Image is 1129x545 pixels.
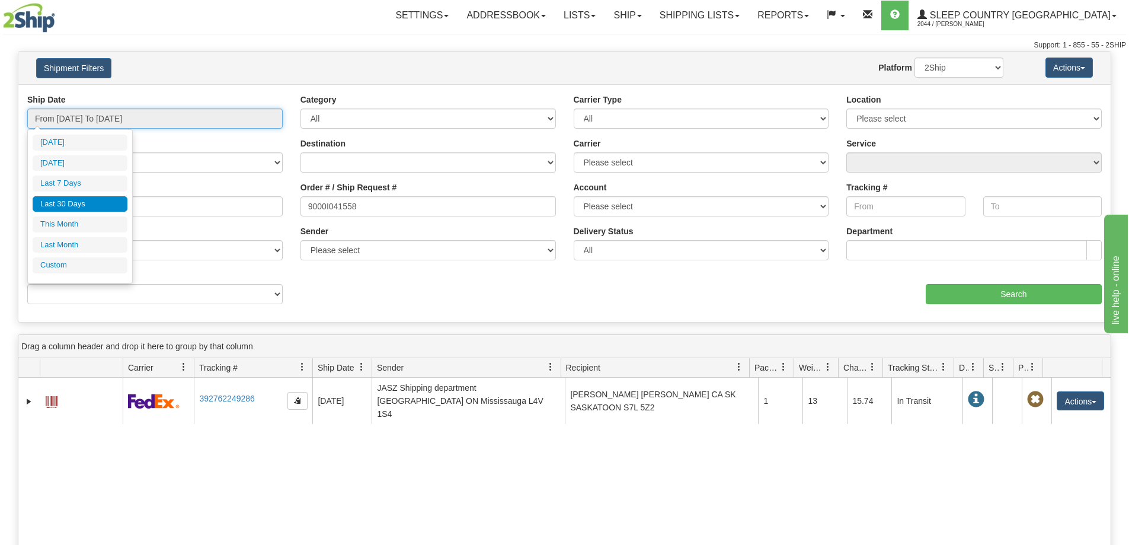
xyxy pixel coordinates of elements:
a: Addressbook [458,1,555,30]
td: 1 [758,378,802,424]
input: To [983,196,1102,216]
input: From [846,196,965,216]
a: Ship [605,1,650,30]
label: Tracking # [846,181,887,193]
li: This Month [33,216,127,232]
label: Service [846,138,876,149]
a: Shipping lists [651,1,749,30]
li: [DATE] [33,135,127,151]
button: Copy to clipboard [287,392,308,410]
span: Carrier [128,362,153,374]
a: Lists [555,1,605,30]
li: Custom [33,257,127,273]
a: Sender filter column settings [540,357,561,377]
a: Carrier filter column settings [174,357,194,377]
li: Last Month [33,237,127,253]
label: Ship Date [27,94,66,106]
label: Account [574,181,607,193]
a: Charge filter column settings [862,357,882,377]
span: Charge [843,362,868,374]
span: Shipment Issues [989,362,999,374]
label: Sender [300,225,328,237]
span: Pickup Not Assigned [1027,391,1044,408]
span: Packages [754,362,779,374]
span: Ship Date [318,362,354,374]
a: Reports [749,1,818,30]
span: Tracking # [199,362,238,374]
label: Order # / Ship Request # [300,181,397,193]
label: Delivery Status [574,225,634,237]
td: 15.74 [847,378,891,424]
label: Carrier [574,138,601,149]
a: Weight filter column settings [818,357,838,377]
a: Ship Date filter column settings [351,357,372,377]
td: 13 [802,378,847,424]
span: Weight [799,362,824,374]
td: JASZ Shipping department [GEOGRAPHIC_DATA] ON Mississauga L4V 1S4 [372,378,565,424]
label: Platform [878,62,912,74]
span: Tracking Status [888,362,939,374]
li: Last 30 Days [33,196,127,212]
span: Recipient [566,362,600,374]
label: Department [846,225,893,237]
span: Sleep Country [GEOGRAPHIC_DATA] [927,10,1111,20]
label: Carrier Type [574,94,622,106]
li: Last 7 Days [33,176,127,192]
a: Delivery Status filter column settings [963,357,983,377]
a: Shipment Issues filter column settings [993,357,1013,377]
a: Settings [386,1,458,30]
a: Tracking Status filter column settings [933,357,954,377]
label: Category [300,94,337,106]
input: Search [926,284,1102,304]
button: Actions [1045,58,1093,78]
a: Sleep Country [GEOGRAPHIC_DATA] 2044 / [PERSON_NAME] [909,1,1125,30]
li: [DATE] [33,155,127,171]
iframe: chat widget [1102,212,1128,333]
a: Label [46,391,57,410]
a: Expand [23,396,35,407]
label: Location [846,94,881,106]
span: 2044 / [PERSON_NAME] [917,18,1006,30]
span: In Transit [968,391,984,408]
div: grid grouping header [18,335,1111,358]
img: logo2044.jpg [3,3,55,33]
td: [PERSON_NAME] [PERSON_NAME] CA SK SASKATOON S7L 5Z2 [565,378,758,424]
span: Sender [377,362,404,374]
div: live help - online [9,7,110,21]
div: Support: 1 - 855 - 55 - 2SHIP [3,40,1126,50]
a: Recipient filter column settings [729,357,749,377]
img: 2 - FedEx Express® [128,394,180,409]
td: [DATE] [312,378,372,424]
a: Tracking # filter column settings [292,357,312,377]
td: In Transit [891,378,962,424]
a: 392762249286 [199,394,254,403]
button: Actions [1057,391,1104,410]
span: Delivery Status [959,362,969,374]
button: Shipment Filters [36,58,111,78]
span: Pickup Status [1018,362,1028,374]
a: Packages filter column settings [773,357,794,377]
a: Pickup Status filter column settings [1022,357,1042,377]
label: Destination [300,138,346,149]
